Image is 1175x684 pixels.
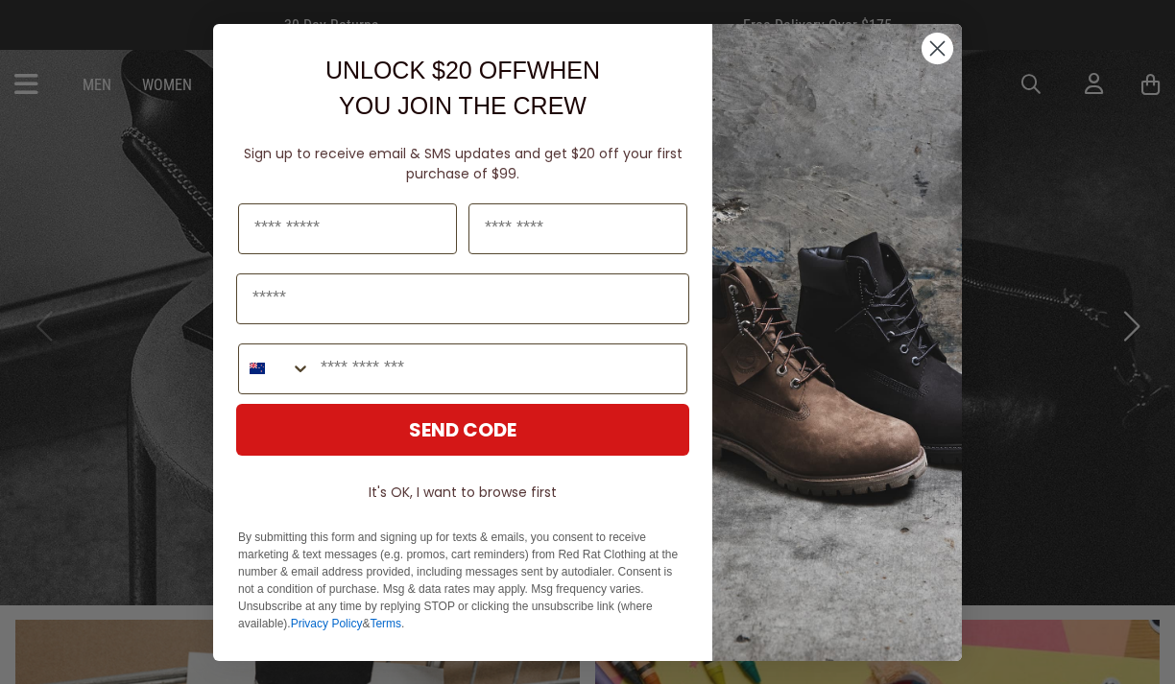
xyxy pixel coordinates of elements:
p: By submitting this form and signing up for texts & emails, you consent to receive marketing & tex... [238,529,687,632]
span: YOU JOIN THE CREW [339,92,587,119]
input: First Name [238,203,457,254]
span: UNLOCK $20 OFF [325,57,527,83]
button: Close dialog [921,32,954,65]
img: New Zealand [250,361,265,376]
button: Search Countries [239,344,311,393]
button: Open LiveChat chat widget [15,8,73,65]
span: WHEN [527,57,600,83]
button: It's OK, I want to browse first [236,475,689,509]
a: Privacy Policy [291,617,363,630]
button: SEND CODE [236,404,689,456]
span: Sign up to receive email & SMS updates and get $20 off your first purchase of $99. [244,144,683,183]
a: Terms [370,617,401,630]
img: f7662613-148e-4c88-9575-6c6b5b55a647.jpeg [712,24,962,661]
input: Email [236,273,689,324]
